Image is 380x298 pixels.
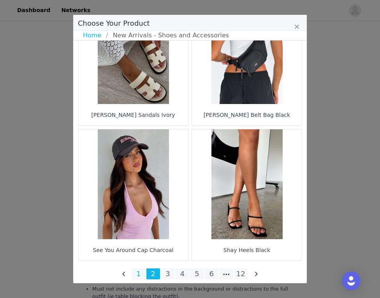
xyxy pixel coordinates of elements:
div: Choose Your Product [73,15,307,283]
div: Shay Heels Black [194,241,300,259]
li: 2 [146,268,160,279]
a: Home [83,31,106,40]
div: See You Around Cap Charcoal [80,241,186,259]
div: Open Intercom Messenger [342,272,361,290]
li: 4 [176,268,190,279]
div: [PERSON_NAME] Sandals Ivory [80,106,186,123]
button: Close [294,23,299,32]
li: 1 [132,268,146,279]
li: 6 [205,268,219,279]
li: 12 [234,268,248,279]
span: Choose Your Product [78,19,150,27]
div: [PERSON_NAME] Belt Bag Black [194,106,300,123]
li: 3 [161,268,175,279]
li: 5 [190,268,204,279]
